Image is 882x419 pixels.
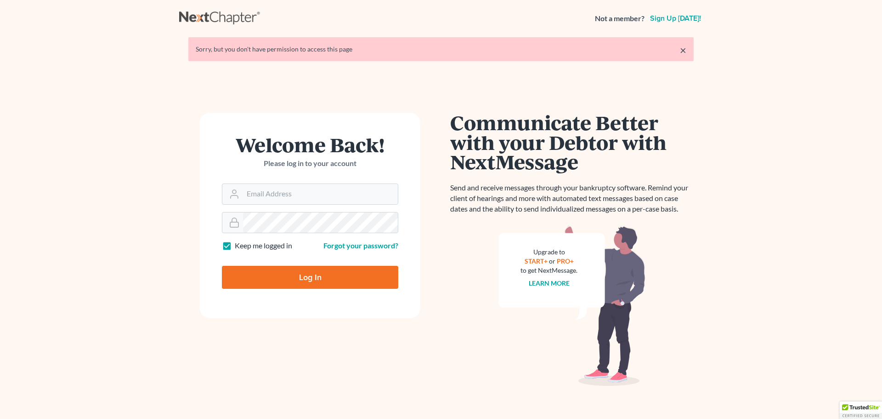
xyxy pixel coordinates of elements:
input: Email Address [243,184,398,204]
div: to get NextMessage. [520,266,577,275]
a: × [680,45,686,56]
a: START+ [525,257,548,265]
h1: Communicate Better with your Debtor with NextMessage [450,113,694,172]
div: TrustedSite Certified [840,402,882,419]
h1: Welcome Back! [222,135,398,155]
span: or [549,257,555,265]
img: nextmessage_bg-59042aed3d76b12b5cd301f8e5b87938c9018125f34e5fa2b7a6b67550977c72.svg [498,225,645,386]
strong: Not a member? [595,13,645,24]
div: Upgrade to [520,247,577,257]
p: Please log in to your account [222,158,398,169]
a: Learn more [529,279,570,287]
div: Sorry, but you don't have permission to access this page [196,45,686,54]
a: PRO+ [557,257,574,265]
a: Forgot your password? [323,241,398,250]
a: Sign up [DATE]! [648,15,703,22]
label: Keep me logged in [235,241,292,251]
input: Log In [222,266,398,289]
p: Send and receive messages through your bankruptcy software. Remind your client of hearings and mo... [450,183,694,214]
